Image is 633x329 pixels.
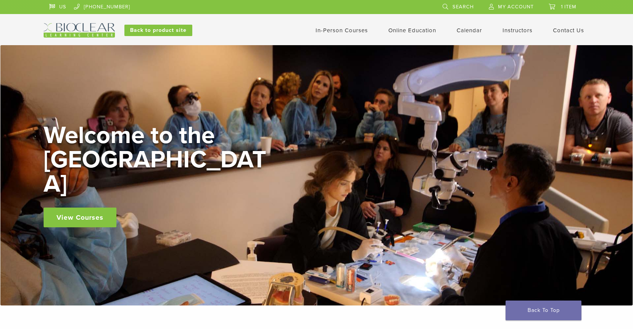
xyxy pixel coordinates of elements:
a: Online Education [388,27,436,34]
a: In-Person Courses [316,27,368,34]
h2: Welcome to the [GEOGRAPHIC_DATA] [44,123,271,196]
img: Bioclear [44,23,115,38]
a: Contact Us [553,27,584,34]
a: Instructors [503,27,532,34]
span: 1 item [561,4,576,10]
a: Calendar [457,27,482,34]
span: Search [452,4,474,10]
a: Back To Top [506,301,581,320]
span: My Account [498,4,534,10]
a: View Courses [44,208,116,227]
a: Back to product site [124,25,192,36]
